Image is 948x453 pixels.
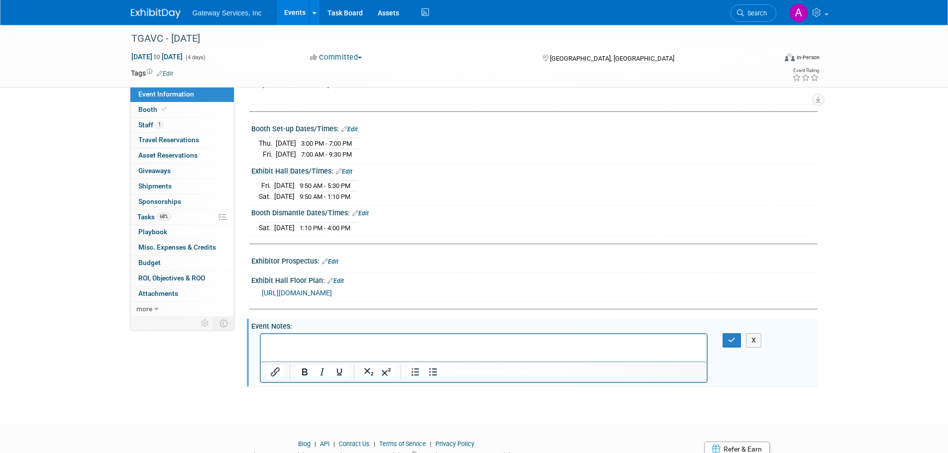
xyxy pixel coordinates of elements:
td: Toggle Event Tabs [213,317,234,330]
button: Subscript [360,365,377,379]
a: Shipments [130,179,234,194]
td: [DATE] [276,149,296,160]
span: | [427,440,434,448]
span: Asset Reservations [138,151,198,159]
span: | [312,440,318,448]
a: Blog [298,440,311,448]
span: Travel Reservations [138,136,199,144]
a: Booth [130,102,234,117]
td: Thu. [259,138,276,149]
i: Booth reservation complete [162,106,167,112]
a: Misc. Expenses & Credits [130,240,234,255]
a: [URL][DOMAIN_NAME] [262,289,332,297]
span: Attachments [138,289,178,297]
span: Shipments [138,182,172,190]
span: 1:10 PM - 4:00 PM [300,224,350,232]
a: Contact Us [339,440,370,448]
span: Tasks [137,213,171,221]
span: Gateway Services, Inc [193,9,262,17]
span: Playbook [138,228,167,236]
td: Sat. [259,191,274,201]
div: Event Format [718,52,820,67]
a: Search [731,4,776,22]
a: API [320,440,329,448]
td: [DATE] [274,181,295,191]
button: Bullet list [424,365,441,379]
span: Staff [138,121,163,129]
span: 1 [156,121,163,128]
a: Attachments [130,286,234,301]
button: Superscript [378,365,395,379]
a: Event Information [130,87,234,102]
div: Event Rating [792,68,819,73]
div: TGAVC - [DATE] [128,30,761,48]
span: Event Information [138,90,194,98]
button: Bold [296,365,313,379]
td: Fri. [259,181,274,191]
a: Playbook [130,225,234,240]
a: Tasks68% [130,210,234,225]
span: | [371,440,378,448]
span: | [331,440,337,448]
a: Staff1 [130,118,234,133]
a: Sponsorships [130,194,234,209]
span: Budget [138,259,161,267]
button: Committed [307,52,366,63]
span: 3:00 PM - 7:00 PM [301,140,352,147]
span: [GEOGRAPHIC_DATA], [GEOGRAPHIC_DATA] [550,55,674,62]
a: Edit [352,210,369,217]
td: [DATE] [276,138,296,149]
div: Exhibitor Prospectus: [251,254,818,267]
a: ROI, Objectives & ROO [130,271,234,286]
a: Privacy Policy [435,440,474,448]
td: Personalize Event Tab Strip [197,317,214,330]
span: ROI, Objectives & ROO [138,274,205,282]
span: (4 days) [185,54,206,61]
span: Misc. Expenses & Credits [138,243,216,251]
button: Numbered list [407,365,424,379]
button: Insert/edit link [267,365,284,379]
td: [DATE] [274,191,295,201]
a: Giveaways [130,164,234,179]
span: [DATE] [DATE] [131,52,183,61]
span: more [136,305,152,313]
td: [DATE] [274,222,295,233]
span: Sponsorships [138,197,181,205]
a: Terms of Service [379,440,426,448]
img: Alyson Evans [789,3,808,22]
img: ExhibitDay [131,8,181,18]
div: Exhibit Hall Floor Plan: [251,273,818,286]
div: Booth Dismantle Dates/Times: [251,205,818,218]
button: Underline [331,365,348,379]
button: X [746,333,762,348]
a: Edit [327,277,344,284]
span: Search [744,9,767,17]
span: to [152,53,162,61]
div: Booth Set-up Dates/Times: [251,121,818,134]
a: Budget [130,256,234,271]
div: Exhibit Hall Dates/Times: [251,164,818,177]
a: Edit [322,258,338,265]
span: Giveaways [138,167,171,175]
div: In-Person [796,54,820,61]
span: Booth [138,105,169,113]
button: Italic [314,365,330,379]
a: Travel Reservations [130,133,234,148]
div: Event Notes: [251,319,818,331]
span: 68% [157,213,171,220]
a: Edit [336,168,352,175]
img: Format-Inperson.png [785,53,795,61]
a: more [130,302,234,317]
a: Edit [157,70,173,77]
a: Edit [341,126,358,133]
span: 9:50 AM - 1:10 PM [300,193,350,200]
td: Sat. [259,222,274,233]
a: Asset Reservations [130,148,234,163]
span: 7:00 AM - 9:30 PM [301,151,352,158]
span: 9:50 AM - 5:30 PM [300,182,350,189]
iframe: Rich Text Area [261,334,707,362]
td: Tags [131,68,173,78]
td: Fri. [259,149,276,160]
